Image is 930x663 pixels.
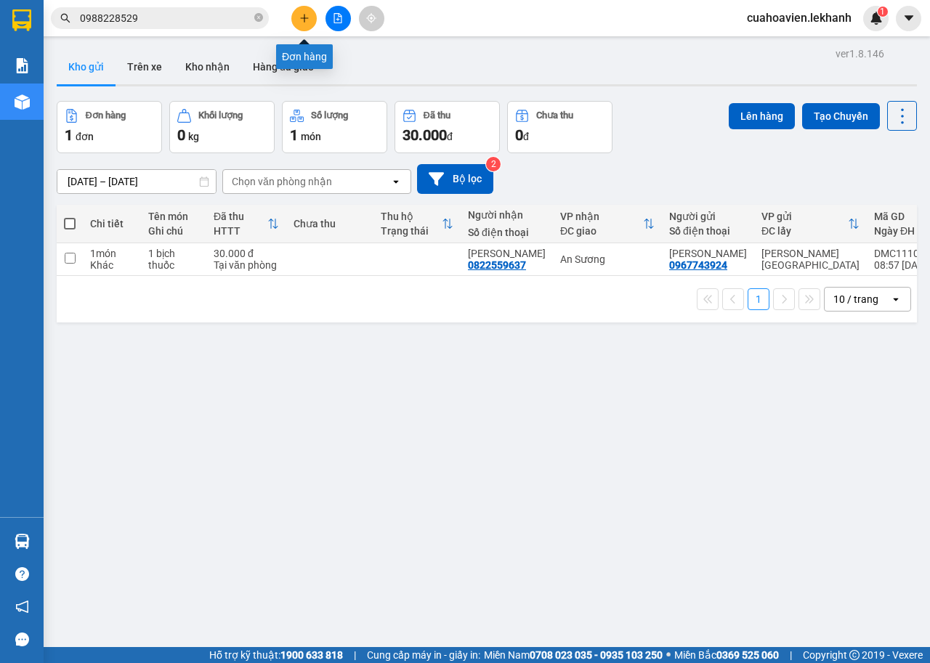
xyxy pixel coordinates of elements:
div: Chọn văn phòng nhận [232,174,332,189]
span: file-add [333,13,343,23]
th: Toggle SortBy [206,205,286,243]
div: Chưa thu [294,218,366,229]
span: đ [523,131,529,142]
button: Trên xe [116,49,174,84]
span: 1 [290,126,298,144]
input: Select a date range. [57,170,216,193]
div: Đơn hàng [86,110,126,121]
div: THÙY LINH [468,248,546,259]
button: 1 [748,288,769,310]
span: caret-down [902,12,915,25]
span: copyright [849,650,860,660]
span: | [790,647,792,663]
svg: open [890,293,902,305]
div: 1 món [90,248,134,259]
span: món [301,131,321,142]
span: Hỗ trợ kỹ thuật: [209,647,343,663]
div: Chi tiết [90,218,134,229]
span: close-circle [254,12,263,25]
span: 0 [177,126,185,144]
div: Số điện thoại [468,227,546,238]
div: Tên món [148,211,199,222]
button: file-add [325,6,351,31]
span: message [15,633,29,646]
button: plus [291,6,317,31]
span: aim [366,13,376,23]
img: logo-vxr [12,9,31,31]
button: Kho nhận [174,49,241,84]
th: Toggle SortBy [373,205,461,243]
span: 30.000 [403,126,447,144]
span: đơn [76,131,94,142]
span: 1 [880,7,885,17]
span: | [354,647,356,663]
img: warehouse-icon [15,534,30,549]
div: VP gửi [761,211,848,222]
span: Miền Nam [484,647,663,663]
div: Người gửi [669,211,747,222]
div: [PERSON_NAME][GEOGRAPHIC_DATA] [761,248,860,271]
button: caret-down [896,6,921,31]
button: Lên hàng [729,103,795,129]
span: question-circle [15,567,29,581]
span: close-circle [254,13,263,22]
div: Khác [90,259,134,271]
div: 0967743924 [669,259,727,271]
span: notification [15,600,29,614]
div: 10 / trang [833,292,878,306]
div: 30.000 đ [214,248,279,259]
div: ĐC giao [560,225,643,237]
div: Trạng thái [381,225,442,237]
span: đ [447,131,453,142]
span: 1 [65,126,73,144]
div: 1 bịch thuốc [148,248,199,271]
img: icon-new-feature [870,12,883,25]
strong: 0708 023 035 - 0935 103 250 [530,649,663,661]
div: HTTT [214,225,267,237]
button: Đơn hàng1đơn [57,101,162,153]
th: Toggle SortBy [553,205,662,243]
input: Tìm tên, số ĐT hoặc mã đơn [80,10,251,26]
div: An Sương [560,253,655,265]
strong: 1900 633 818 [280,649,343,661]
div: 0822559637 [468,259,526,271]
button: Kho gửi [57,49,116,84]
span: 0 [515,126,523,144]
div: Tại văn phòng [214,259,279,271]
div: Thu hộ [381,211,442,222]
th: Toggle SortBy [754,205,867,243]
div: Người nhận [468,209,546,221]
button: Số lượng1món [282,101,387,153]
button: Khối lượng0kg [169,101,275,153]
span: ⚪️ [666,652,671,658]
div: Linh [669,248,747,259]
div: Ghi chú [148,225,199,237]
button: Hàng đã giao [241,49,325,84]
img: solution-icon [15,58,30,73]
span: search [60,13,70,23]
div: Số lượng [311,110,348,121]
svg: open [390,176,402,187]
div: Chưa thu [536,110,573,121]
button: Đã thu30.000đ [395,101,500,153]
span: cuahoavien.lekhanh [735,9,863,27]
div: VP nhận [560,211,643,222]
span: kg [188,131,199,142]
img: warehouse-icon [15,94,30,110]
div: ĐC lấy [761,225,848,237]
button: Chưa thu0đ [507,101,612,153]
strong: 0369 525 060 [716,649,779,661]
div: Đã thu [424,110,450,121]
span: Cung cấp máy in - giấy in: [367,647,480,663]
div: Khối lượng [198,110,243,121]
sup: 1 [878,7,888,17]
span: Miền Bắc [674,647,779,663]
sup: 2 [486,157,501,171]
button: Tạo Chuyến [802,103,880,129]
div: Số điện thoại [669,225,747,237]
span: plus [299,13,310,23]
div: Đã thu [214,211,267,222]
div: ver 1.8.146 [836,46,884,62]
button: aim [359,6,384,31]
button: Bộ lọc [417,164,493,194]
